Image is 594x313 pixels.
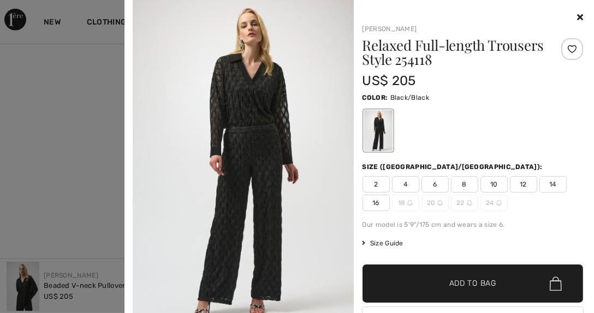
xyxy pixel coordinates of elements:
span: 24 [480,195,508,211]
span: Chat [24,8,46,17]
button: Add to Bag [363,264,584,303]
span: Color: [363,94,388,101]
span: 6 [421,176,449,192]
img: ring-m.svg [496,200,502,206]
span: 10 [480,176,508,192]
h1: Relaxed Full-length Trousers Style 254118 [363,38,547,67]
span: 8 [451,176,478,192]
div: Black/Black [364,110,392,151]
span: Black/Black [390,94,429,101]
span: 22 [451,195,478,211]
img: ring-m.svg [437,200,443,206]
span: 2 [363,176,390,192]
div: Our model is 5'9"/175 cm and wears a size 6. [363,220,584,230]
div: Size ([GEOGRAPHIC_DATA]/[GEOGRAPHIC_DATA]): [363,162,545,172]
img: Bag.svg [550,276,562,291]
span: 12 [510,176,537,192]
span: 18 [392,195,419,211]
a: [PERSON_NAME] [363,25,417,33]
span: 20 [421,195,449,211]
span: Size Guide [363,238,403,248]
span: US$ 205 [363,73,416,88]
img: ring-m.svg [407,200,413,206]
span: 16 [363,195,390,211]
img: ring-m.svg [467,200,472,206]
span: 14 [539,176,567,192]
span: Add to Bag [449,278,496,290]
span: 4 [392,176,419,192]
